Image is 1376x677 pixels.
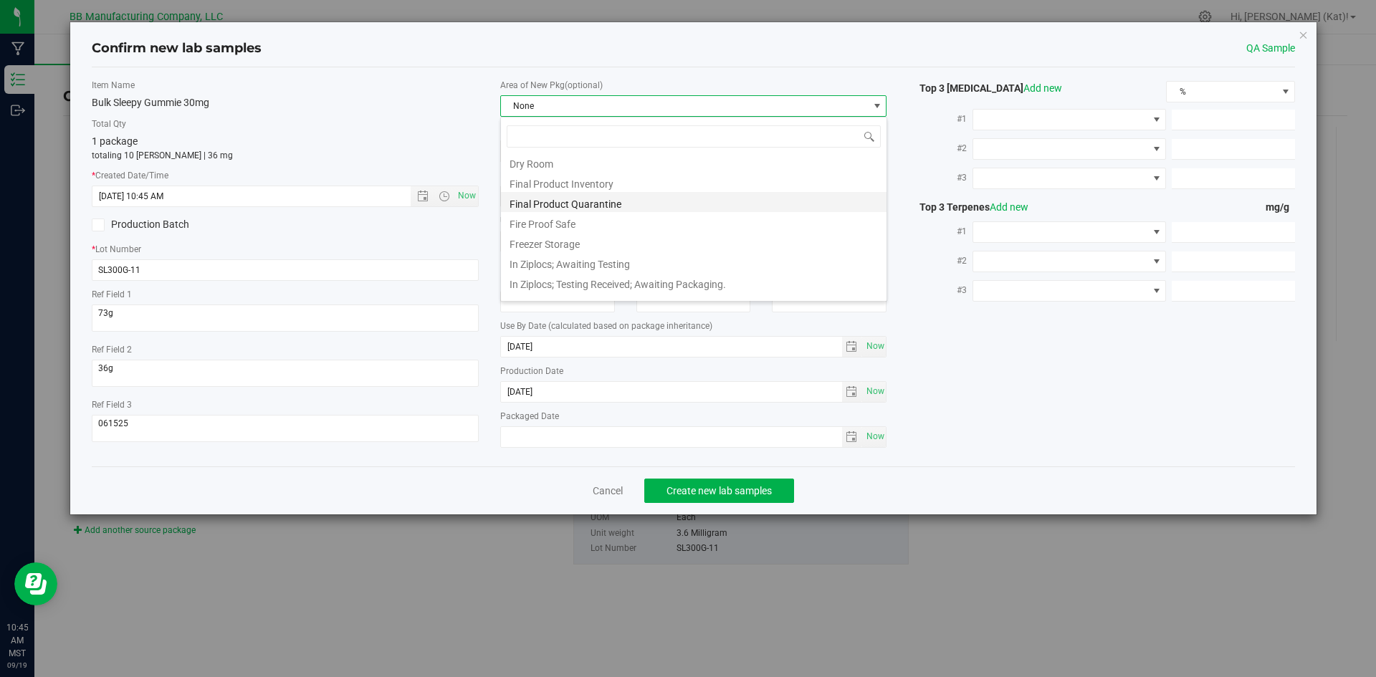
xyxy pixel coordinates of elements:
label: #1 [908,219,973,244]
label: Lot Number [92,243,479,256]
label: Ref Field 2 [92,343,479,356]
label: Packaged Date [500,410,887,423]
div: Bulk Sleepy Gummie 30mg [92,95,479,110]
label: Item Name [92,79,479,92]
iframe: Resource center [14,562,57,605]
label: Use By Date [500,320,887,332]
h4: Confirm new lab samples [92,39,262,58]
label: Ref Field 1 [92,288,479,301]
span: QA Sample [1246,41,1295,56]
span: NO DATA FOUND [973,280,1166,302]
label: Production Date [500,365,887,378]
span: % [1167,82,1276,102]
span: select [842,382,863,402]
label: #1 [908,106,973,132]
span: Open the date view [411,191,435,202]
label: Total Qty [92,117,479,130]
span: Set Current date [863,336,887,357]
label: #3 [908,277,973,303]
span: NO DATA FOUND [973,251,1166,272]
label: Created Date/Time [92,169,479,182]
label: Area of New Pkg [500,79,887,92]
span: select [842,427,863,447]
span: mg/g [1266,201,1295,213]
label: Ref Field 3 [92,398,479,411]
a: Add new [990,201,1028,213]
a: Cancel [593,484,623,498]
span: Top 3 [MEDICAL_DATA] [908,82,1062,94]
p: totaling 10 [PERSON_NAME] | 36 mg [92,149,479,162]
span: Top 3 Terpenes [908,201,1028,213]
span: select [862,337,886,357]
span: (calculated based on package inheritance) [548,321,712,331]
span: select [862,382,886,402]
span: select [842,337,863,357]
span: select [862,427,886,447]
label: #2 [908,248,973,274]
span: (optional) [565,80,603,90]
a: Add new [1023,82,1062,94]
span: Set Current date [863,426,887,447]
span: Set Current date [454,186,479,206]
span: NO DATA FOUND [973,221,1166,243]
button: Create new lab samples [644,479,794,503]
span: Create new lab samples [666,485,772,496]
span: 1 package [92,135,138,147]
label: Production Batch [92,217,274,232]
span: Set Current date [863,381,887,402]
span: None [501,96,869,116]
label: #3 [908,165,973,191]
span: Open the time view [431,191,456,202]
label: #2 [908,135,973,161]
